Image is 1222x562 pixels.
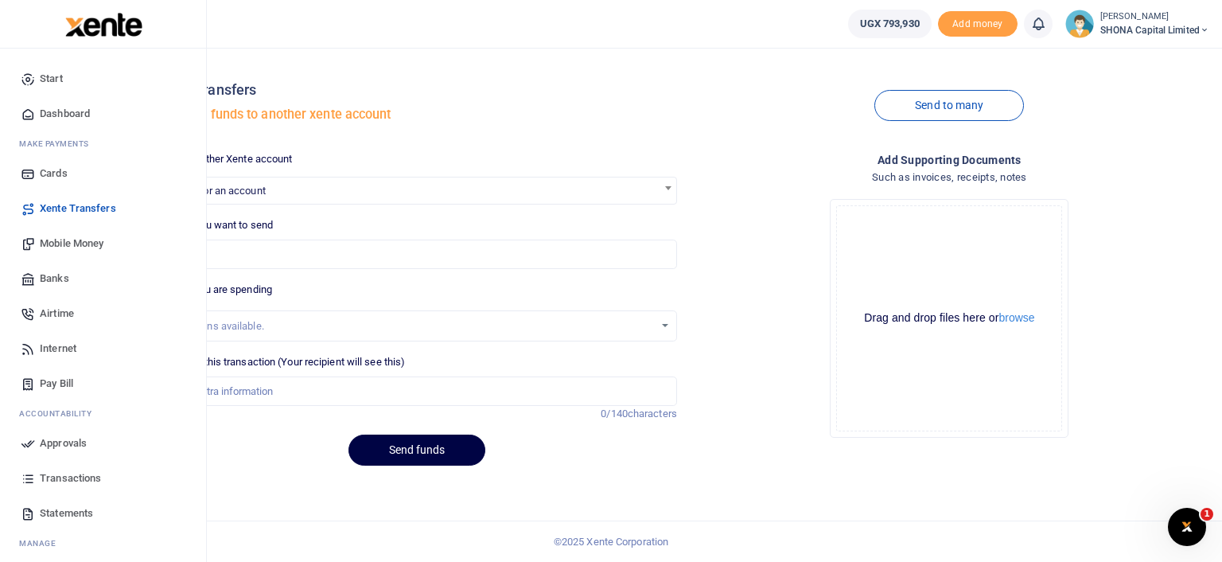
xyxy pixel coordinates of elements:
[938,11,1018,37] span: Add money
[348,435,485,466] button: Send funds
[13,261,193,296] a: Banks
[842,10,938,38] li: Wallet ballance
[690,151,1209,169] h4: Add supporting Documents
[40,306,74,322] span: Airtime
[40,106,90,122] span: Dashboard
[158,240,677,270] input: UGX
[13,156,193,191] a: Cards
[40,470,101,486] span: Transactions
[31,408,91,420] span: countability
[13,96,193,131] a: Dashboard
[158,377,677,407] input: Enter extra information
[1065,10,1094,38] img: profile-user
[13,401,193,426] li: Ac
[158,354,406,370] label: Memo for this transaction (Your recipient will see this)
[158,282,272,298] label: Reason you are spending
[13,366,193,401] a: Pay Bill
[837,310,1061,326] div: Drag and drop files here or
[158,107,677,123] h5: Transfer funds to another xente account
[860,16,920,32] span: UGX 793,930
[601,408,628,420] span: 0/140
[169,318,654,334] div: No options available.
[830,199,1068,438] div: File Uploader
[1100,23,1209,37] span: SHONA Capital Limited
[938,11,1018,37] li: Toup your wallet
[13,191,193,226] a: Xente Transfers
[40,505,93,521] span: Statements
[65,13,142,37] img: logo-large
[40,71,63,87] span: Start
[165,185,266,197] span: Search for an account
[848,10,932,38] a: UGX 793,930
[13,496,193,531] a: Statements
[13,131,193,156] li: M
[690,169,1209,186] h4: Such as invoices, receipts, notes
[27,138,89,150] span: ake Payments
[13,331,193,366] a: Internet
[13,461,193,496] a: Transactions
[13,426,193,461] a: Approvals
[64,18,142,29] a: logo-small logo-large logo-large
[158,151,293,167] label: Select another Xente account
[158,177,677,205] span: Search for an account
[27,537,56,549] span: anage
[40,435,87,451] span: Approvals
[628,408,677,420] span: characters
[158,217,273,233] label: Amount you want to send
[1065,10,1209,38] a: profile-user [PERSON_NAME] SHONA Capital Limited
[874,90,1024,121] a: Send to many
[998,312,1034,323] button: browse
[40,201,116,217] span: Xente Transfers
[13,226,193,261] a: Mobile Money
[40,236,103,252] span: Mobile Money
[13,61,193,96] a: Start
[13,296,193,331] a: Airtime
[1168,508,1206,546] iframe: Intercom live chat
[158,178,676,202] span: Search for an account
[40,341,76,357] span: Internet
[40,166,68,181] span: Cards
[938,17,1018,29] a: Add money
[40,271,69,287] span: Banks
[13,531,193,556] li: M
[1100,10,1209,24] small: [PERSON_NAME]
[40,376,73,392] span: Pay Bill
[158,81,677,99] h4: Xente transfers
[1201,508,1213,521] span: 1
